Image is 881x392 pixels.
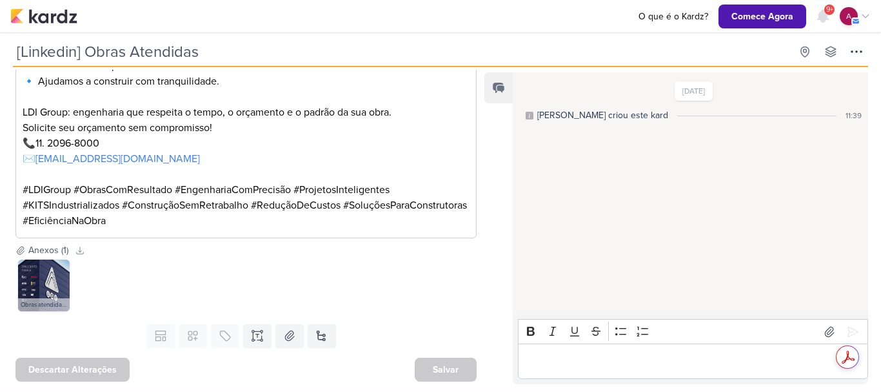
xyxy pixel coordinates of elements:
img: b3Xg0v9yPpEUMHR2u64KWr42YfGRCD4xFDKDWt6u.jpg [18,260,70,311]
img: kardz.app [10,8,77,24]
p: 🔹 Reduzimos riscos. 🔹 Otimizamos tempo. 🔹 Ajudamos a construir com tranquilidade. [23,43,470,105]
div: Editor toolbar [518,319,868,344]
input: Kard Sem Título [13,40,791,63]
a: [EMAIL_ADDRESS][DOMAIN_NAME] [35,152,200,165]
div: [PERSON_NAME] criou este kard [537,108,668,122]
div: Obras atendidas LDI.jpeg [18,298,70,311]
p: a [846,10,851,22]
button: Comece Agora [718,5,806,28]
div: Editor editing area: main [518,344,868,379]
div: aline.ferraz@ldigroup.com.br [840,7,858,25]
span: 9+ [826,5,833,15]
a: O que é o Kardz? [633,10,713,23]
p: Solicite seu orçamento sem compromisso! 📞11. 2096-8000 ✉️ [23,120,470,182]
p: LDI Group: engenharia que respeita o tempo, o orçamento e o padrão da sua obra. [23,105,470,120]
div: Anexos (1) [28,243,68,257]
div: 11:39 [846,110,862,121]
p: #LDIGroup #ObrasComResultado #EngenhariaComPrecisão #ProjetosInteligentes #KITSIndustrializados #... [23,182,470,229]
